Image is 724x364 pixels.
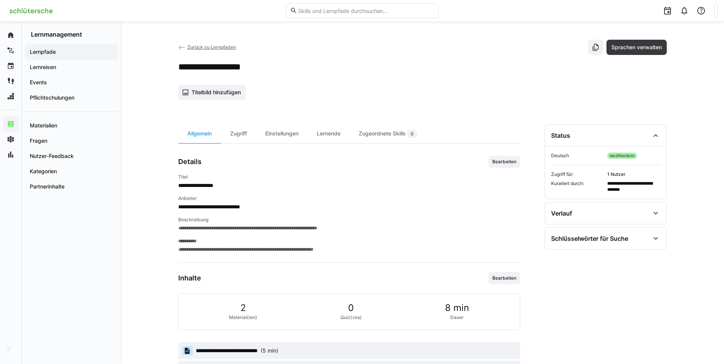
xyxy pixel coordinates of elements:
span: 0 [411,131,414,137]
button: Sprachen verwalten [606,40,667,55]
a: Zurück zu Lernpfaden [178,44,236,50]
span: Titelbild hinzufügen [190,89,242,96]
div: Allgemein [178,124,221,143]
div: Zugriff [221,124,256,143]
span: Zurück zu Lernpfaden [187,44,236,50]
div: Status [551,132,570,139]
span: Deutsch [551,153,604,159]
div: Schlüsselwörter für Suche [551,235,628,242]
span: Sprachen verwalten [610,43,663,51]
div: Lernende [308,124,350,143]
span: 1 Nutzer [607,171,660,177]
span: Bearbeiten [492,159,517,165]
input: Skills und Lernpfade durchsuchen… [297,7,434,14]
button: Bearbeiten [489,156,520,168]
span: Zugriff für: [551,171,604,177]
h3: Details [178,158,202,166]
span: Kuratiert durch: [551,180,604,193]
span: Dauer [450,314,464,321]
h4: Anbieter [178,195,520,201]
span: 0 [348,303,354,313]
div: Verlauf [551,209,572,217]
div: Zugeordnete Skills [350,124,426,143]
span: Material(ien) [229,314,257,321]
h4: Beschreibung [178,217,520,223]
span: Bearbeiten [492,275,517,281]
span: Quiz(zes) [340,314,362,321]
h4: Titel [178,174,520,180]
h3: Inhalte [178,274,201,282]
span: 8 min [445,303,469,313]
button: Titelbild hinzufügen [178,85,246,100]
div: Einstellungen [256,124,308,143]
span: 2 [240,303,246,313]
button: Bearbeiten [489,272,520,284]
span: Veröffentlicht [607,153,637,159]
div: (5 min) [261,347,278,354]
